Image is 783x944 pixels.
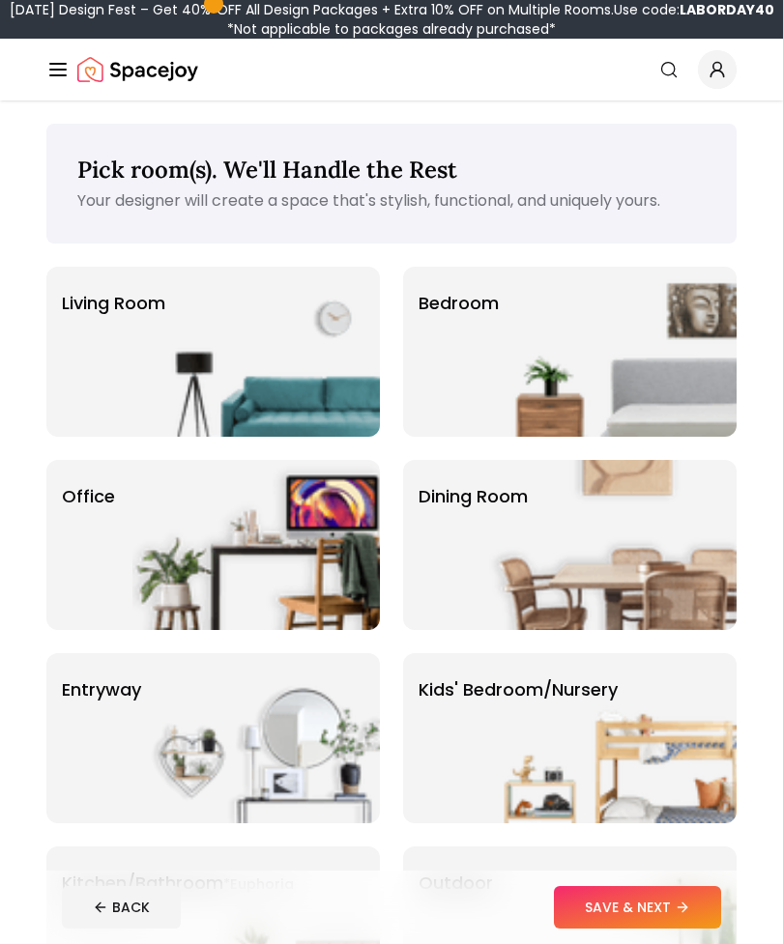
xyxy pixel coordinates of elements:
img: Spacejoy Logo [77,50,198,89]
button: SAVE & NEXT [554,886,721,929]
img: Bedroom [489,267,737,437]
button: BACK [62,886,181,929]
span: *Not applicable to packages already purchased* [227,19,556,39]
img: Office [132,460,380,630]
p: entryway [62,676,141,703]
span: Pick room(s). We'll Handle the Rest [77,155,457,185]
img: Kids' Bedroom/Nursery [489,653,737,823]
p: Office [62,483,115,510]
nav: Global [46,39,737,100]
p: Kitchen/Bathroom [62,870,304,926]
img: entryway [132,653,380,823]
p: Dining Room [419,483,528,510]
p: Bedroom [419,290,499,317]
p: Outdoor [419,870,493,897]
p: Your designer will create a space that's stylish, functional, and uniquely yours. [77,189,706,213]
img: Living Room [132,267,380,437]
a: Spacejoy [77,50,198,89]
p: Living Room [62,290,165,317]
p: Kids' Bedroom/Nursery [419,676,618,703]
img: Dining Room [489,460,737,630]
